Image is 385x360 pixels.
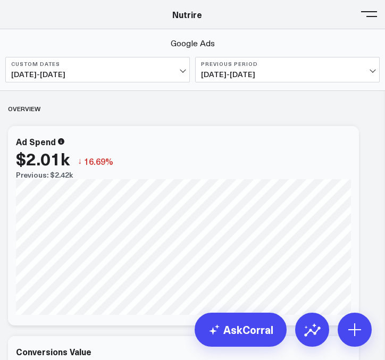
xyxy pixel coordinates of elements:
a: Google Ads [171,37,215,49]
button: Custom Dates[DATE]-[DATE] [5,57,190,82]
span: 16.69% [84,155,113,167]
b: Custom Dates [11,61,184,67]
div: $2.01k [16,149,70,168]
a: AskCorral [195,313,287,347]
span: [DATE] - [DATE] [201,70,374,79]
div: Conversions Value [16,346,91,357]
div: Previous: $2.42k [16,171,351,179]
span: [DATE] - [DATE] [11,70,184,79]
div: Ad Spend [16,136,56,147]
div: Overview [8,96,40,121]
a: Nutrire [172,9,202,20]
b: Previous Period [201,61,374,67]
span: ↓ [78,154,82,168]
button: Previous Period[DATE]-[DATE] [195,57,380,82]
